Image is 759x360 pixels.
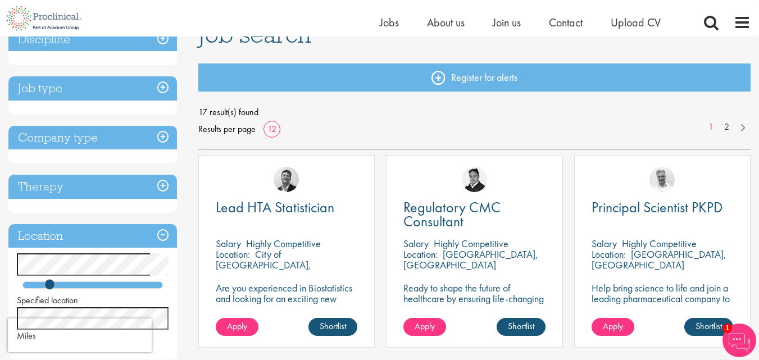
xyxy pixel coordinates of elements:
[703,121,719,134] a: 1
[246,237,321,250] p: Highly Competitive
[603,320,623,332] span: Apply
[198,104,751,121] span: 17 result(s) found
[592,200,733,215] a: Principal Scientist PKPD
[434,237,508,250] p: Highly Competitive
[216,248,311,282] p: City of [GEOGRAPHIC_DATA], [GEOGRAPHIC_DATA]
[227,320,247,332] span: Apply
[427,15,465,30] a: About us
[198,63,751,92] a: Register for alerts
[17,294,78,306] span: Specified location
[592,248,626,261] span: Location:
[592,248,726,271] p: [GEOGRAPHIC_DATA], [GEOGRAPHIC_DATA]
[216,237,241,250] span: Salary
[380,15,399,30] a: Jobs
[8,224,177,248] h3: Location
[8,76,177,101] h3: Job type
[403,237,429,250] span: Salary
[198,121,256,138] span: Results per page
[403,198,501,231] span: Regulatory CMC Consultant
[308,318,357,336] a: Shortlist
[216,248,250,261] span: Location:
[403,318,446,336] a: Apply
[592,318,634,336] a: Apply
[497,318,546,336] a: Shortlist
[611,15,661,30] a: Upload CV
[719,121,735,134] a: 2
[216,198,334,217] span: Lead HTA Statistician
[403,248,438,261] span: Location:
[8,175,177,199] h3: Therapy
[403,248,538,271] p: [GEOGRAPHIC_DATA], [GEOGRAPHIC_DATA]
[549,15,583,30] a: Contact
[684,318,733,336] a: Shortlist
[216,318,258,336] a: Apply
[274,167,299,192] img: Tom Magenis
[403,200,545,229] a: Regulatory CMC Consultant
[622,237,697,250] p: Highly Competitive
[216,200,357,215] a: Lead HTA Statistician
[649,167,675,192] img: Joshua Bye
[592,282,733,336] p: Help bring science to life and join a leading pharmaceutical company to play a key role in delive...
[8,28,177,52] h3: Discipline
[216,282,357,325] p: Are you experienced in Biostatistics and looking for an exciting new challenge where you can assi...
[592,198,722,217] span: Principal Scientist PKPD
[8,126,177,150] h3: Company type
[462,167,487,192] img: Peter Duvall
[722,323,732,333] span: 1
[8,318,152,352] iframe: reCAPTCHA
[722,323,756,357] img: Chatbot
[403,282,545,347] p: Ready to shape the future of healthcare by ensuring life-changing treatments meet global regulato...
[592,237,617,250] span: Salary
[415,320,435,332] span: Apply
[493,15,521,30] a: Join us
[263,123,280,135] a: 12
